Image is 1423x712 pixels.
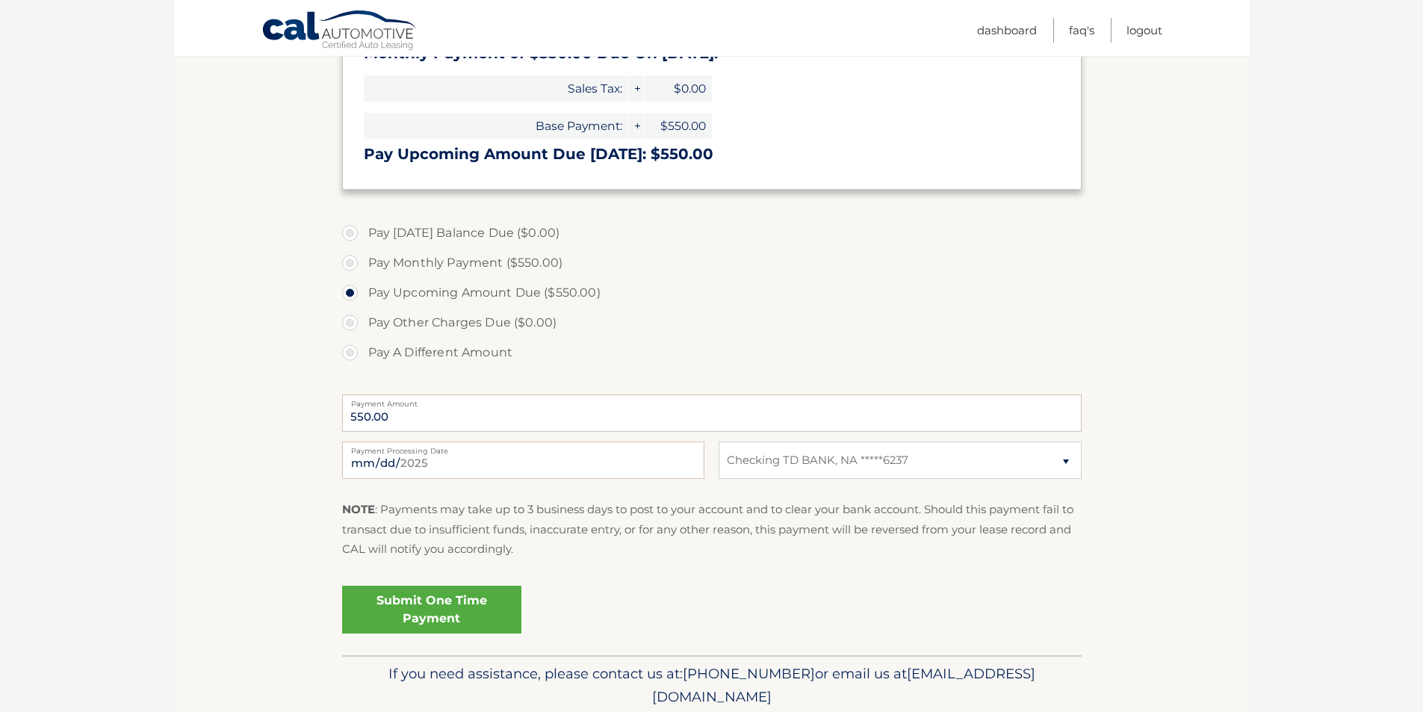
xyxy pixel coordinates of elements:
[342,338,1082,368] label: Pay A Different Amount
[342,308,1082,338] label: Pay Other Charges Due ($0.00)
[342,586,521,634] a: Submit One Time Payment
[342,394,1082,406] label: Payment Amount
[629,75,644,102] span: +
[342,502,375,516] strong: NOTE
[342,442,704,453] label: Payment Processing Date
[342,278,1082,308] label: Pay Upcoming Amount Due ($550.00)
[261,10,418,53] a: Cal Automotive
[364,75,628,102] span: Sales Tax:
[645,113,712,139] span: $550.00
[342,248,1082,278] label: Pay Monthly Payment ($550.00)
[342,500,1082,559] p: : Payments may take up to 3 business days to post to your account and to clear your bank account....
[1069,18,1094,43] a: FAQ's
[1126,18,1162,43] a: Logout
[342,218,1082,248] label: Pay [DATE] Balance Due ($0.00)
[342,442,704,479] input: Payment Date
[342,394,1082,432] input: Payment Amount
[645,75,712,102] span: $0.00
[629,113,644,139] span: +
[977,18,1037,43] a: Dashboard
[352,662,1072,710] p: If you need assistance, please contact us at: or email us at
[364,145,1060,164] h3: Pay Upcoming Amount Due [DATE]: $550.00
[683,665,815,682] span: [PHONE_NUMBER]
[364,113,628,139] span: Base Payment:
